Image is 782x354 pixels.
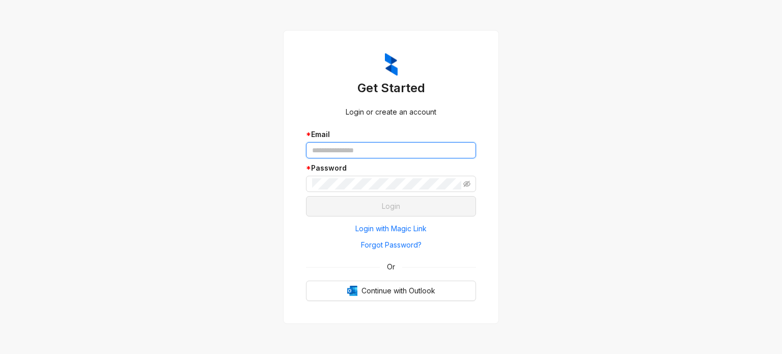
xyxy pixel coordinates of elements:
[306,281,476,301] button: OutlookContinue with Outlook
[380,261,402,273] span: Or
[463,180,470,187] span: eye-invisible
[306,221,476,237] button: Login with Magic Link
[306,162,476,174] div: Password
[361,239,422,251] span: Forgot Password?
[306,237,476,253] button: Forgot Password?
[306,129,476,140] div: Email
[306,106,476,118] div: Login or create an account
[306,80,476,96] h3: Get Started
[355,223,427,234] span: Login with Magic Link
[306,196,476,216] button: Login
[385,53,398,76] img: ZumaIcon
[347,286,357,296] img: Outlook
[361,285,435,296] span: Continue with Outlook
